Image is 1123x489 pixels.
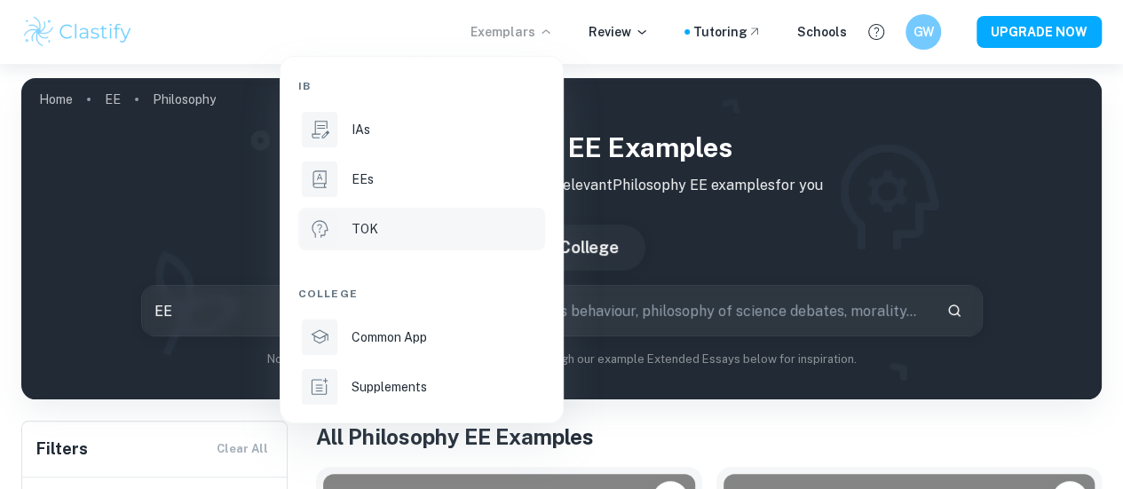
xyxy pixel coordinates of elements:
span: College [298,286,358,302]
p: Common App [352,327,427,347]
a: Supplements [298,366,545,408]
a: TOK [298,208,545,250]
p: TOK [352,219,378,239]
a: Common App [298,316,545,359]
a: EEs [298,158,545,201]
a: IAs [298,108,545,151]
p: Supplements [352,377,427,397]
span: IB [298,78,311,94]
p: IAs [352,120,370,139]
p: EEs [352,170,374,189]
